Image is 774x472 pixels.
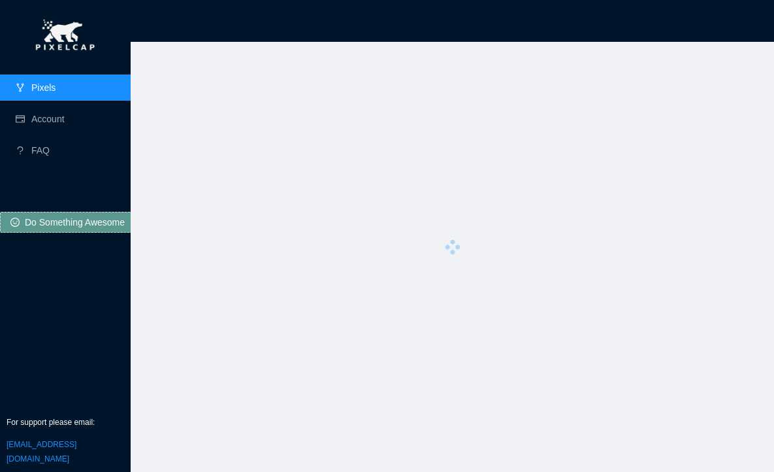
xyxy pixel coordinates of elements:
[7,440,76,464] a: [EMAIL_ADDRESS][DOMAIN_NAME]
[31,114,65,124] a: Account
[10,218,20,228] span: smile
[7,416,124,429] p: For support please email:
[27,13,104,59] img: pixel-cap.png
[31,82,56,93] a: Pixels
[31,145,50,156] a: FAQ
[25,215,125,229] span: Do Something Awesome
